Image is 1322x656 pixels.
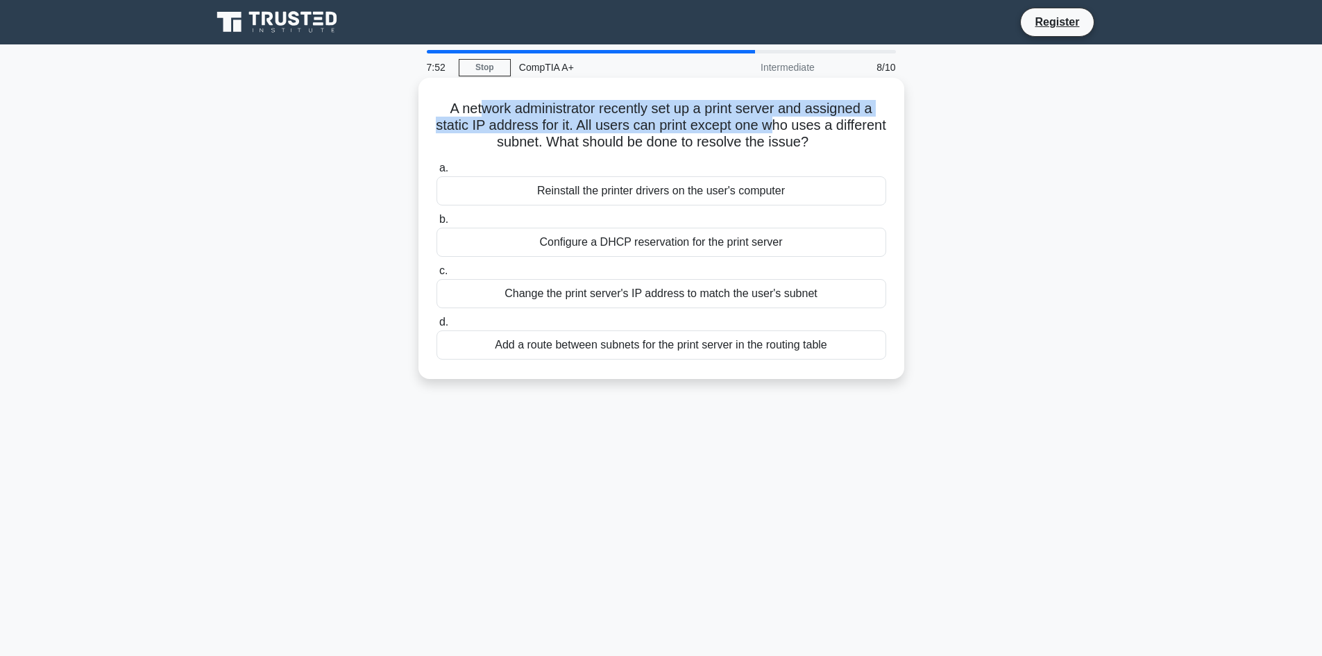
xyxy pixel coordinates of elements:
[439,264,448,276] span: c.
[437,330,886,360] div: Add a route between subnets for the print server in the routing table
[459,59,511,76] a: Stop
[439,213,448,225] span: b.
[437,176,886,205] div: Reinstall the printer drivers on the user's computer
[823,53,904,81] div: 8/10
[418,53,459,81] div: 7:52
[511,53,702,81] div: CompTIA A+
[1026,13,1087,31] a: Register
[435,100,888,151] h5: A network administrator recently set up a print server and assigned a static IP address for it. A...
[439,316,448,328] span: d.
[437,228,886,257] div: Configure a DHCP reservation for the print server
[439,162,448,174] span: a.
[437,279,886,308] div: Change the print server's IP address to match the user's subnet
[702,53,823,81] div: Intermediate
